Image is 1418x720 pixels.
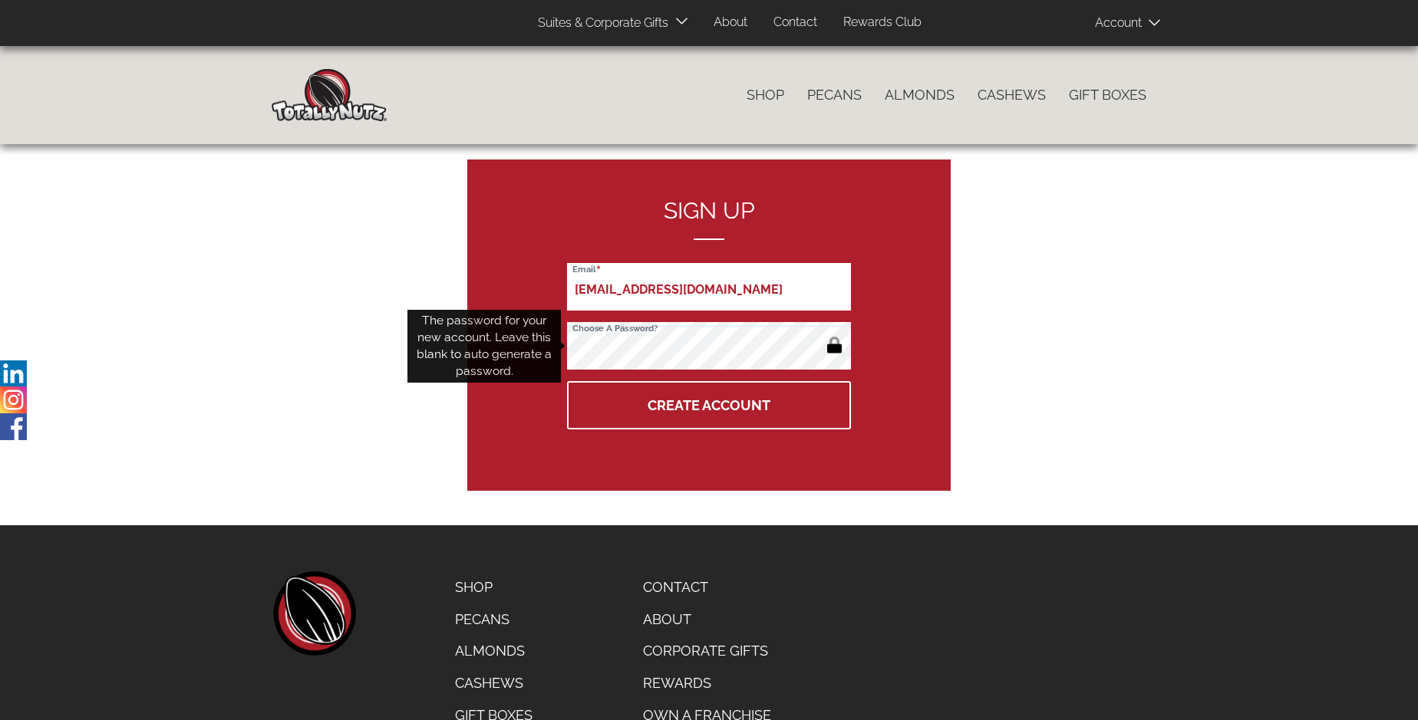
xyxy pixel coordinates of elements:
input: Email [567,263,851,311]
a: home [272,571,356,656]
a: Gift Boxes [1057,79,1158,111]
h2: Sign up [567,198,851,240]
a: Shop [444,571,544,603]
a: Almonds [444,635,544,667]
a: Contact [762,8,829,38]
a: About [702,8,759,38]
a: Suites & Corporate Gifts [526,8,673,38]
a: Pecans [444,603,544,636]
a: Contact [632,571,783,603]
a: Cashews [444,667,544,699]
a: Almonds [873,79,966,111]
a: About [632,603,783,636]
a: Corporate Gifts [632,635,783,667]
a: Shop [735,79,796,111]
a: Pecans [796,79,873,111]
a: Rewards [632,667,783,699]
img: Home [272,69,387,121]
a: Cashews [966,79,1057,111]
div: The password for your new account. Leave this blank to auto generate a password. [407,310,561,383]
button: Create Account [567,381,851,429]
a: Rewards Club [832,8,933,38]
